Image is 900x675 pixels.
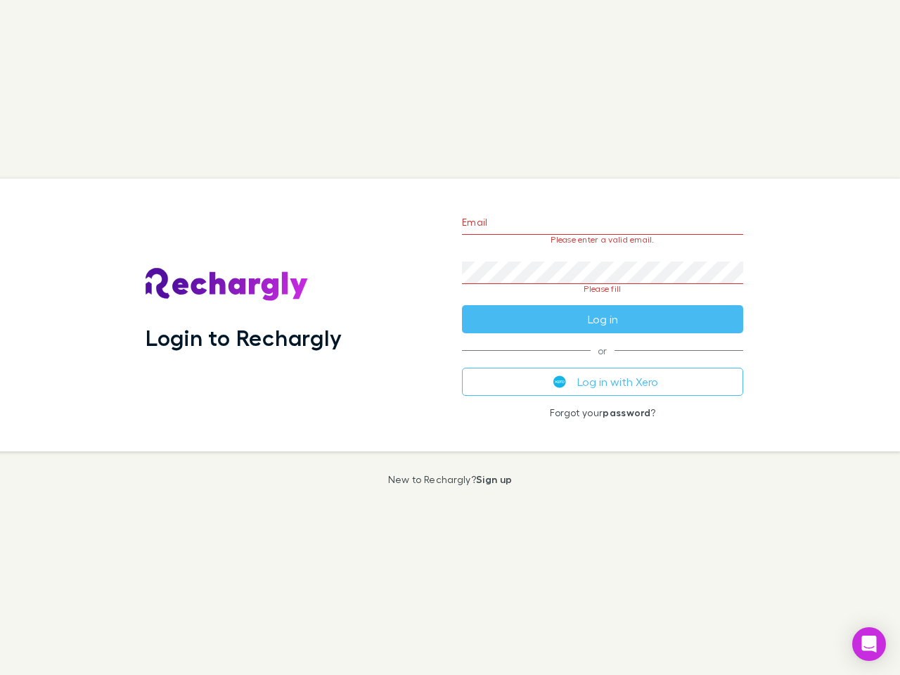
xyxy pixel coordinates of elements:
p: Please fill [462,284,743,294]
p: Forgot your ? [462,407,743,418]
a: password [603,406,650,418]
div: Open Intercom Messenger [852,627,886,661]
span: or [462,350,743,351]
button: Log in with Xero [462,368,743,396]
h1: Login to Rechargly [146,324,342,351]
img: Rechargly's Logo [146,268,309,302]
a: Sign up [476,473,512,485]
p: New to Rechargly? [388,474,513,485]
button: Log in [462,305,743,333]
img: Xero's logo [553,375,566,388]
p: Please enter a valid email. [462,235,743,245]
